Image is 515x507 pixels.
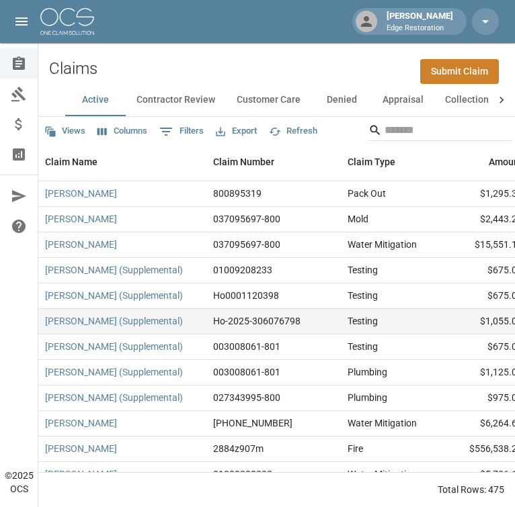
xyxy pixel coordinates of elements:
[348,187,386,200] div: Pack Out
[213,238,280,251] div: 037095697-800
[94,121,151,142] button: Select columns
[341,143,442,181] div: Claim Type
[213,187,262,200] div: 800895319
[45,238,117,251] a: [PERSON_NAME]
[212,121,260,142] button: Export
[434,84,504,116] button: Collections
[65,84,126,116] button: Active
[348,442,363,455] div: Fire
[213,143,274,181] div: Claim Number
[348,314,378,328] div: Testing
[213,314,301,328] div: Ho-2025-306076798
[213,416,292,430] div: 1006-363-345
[126,84,226,116] button: Contractor Review
[348,289,378,302] div: Testing
[213,263,272,277] div: 01009208233
[213,391,280,404] div: 027343995-800
[348,340,378,353] div: Testing
[213,289,279,302] div: Ho0001120398
[348,143,395,181] div: Claim Type
[348,238,417,251] div: Water Mitigation
[226,84,311,116] button: Customer Care
[45,467,117,481] a: [PERSON_NAME]
[8,8,35,35] button: open drawer
[311,84,372,116] button: Denied
[49,59,97,79] h2: Claims
[348,365,387,379] div: Plumbing
[348,263,378,277] div: Testing
[38,143,206,181] div: Claim Name
[156,121,207,142] button: Show filters
[348,391,387,404] div: Plumbing
[348,416,417,430] div: Water Mitigation
[45,289,183,302] a: [PERSON_NAME] (Supplemental)
[45,187,117,200] a: [PERSON_NAME]
[420,59,499,84] a: Submit Claim
[213,442,264,455] div: 2884z907m
[45,143,97,181] div: Claim Name
[368,120,512,144] div: Search
[438,483,504,496] div: Total Rows: 475
[45,391,183,404] a: [PERSON_NAME] (Supplemental)
[213,212,280,226] div: 037095697-800
[213,340,280,353] div: 003008061-801
[45,416,117,430] a: [PERSON_NAME]
[45,365,183,379] a: [PERSON_NAME] (Supplemental)
[372,84,434,116] button: Appraisal
[45,340,183,353] a: [PERSON_NAME] (Supplemental)
[40,8,94,35] img: ocs-logo-white-transparent.png
[45,314,183,328] a: [PERSON_NAME] (Supplemental)
[41,121,89,142] button: Views
[387,23,453,34] p: Edge Restoration
[213,365,280,379] div: 003008061-801
[381,9,459,34] div: [PERSON_NAME]
[45,263,183,277] a: [PERSON_NAME] (Supplemental)
[348,467,417,481] div: Water Mitigation
[266,121,321,142] button: Refresh
[213,467,272,481] div: 01009208233
[206,143,341,181] div: Claim Number
[45,442,117,455] a: [PERSON_NAME]
[5,469,34,496] div: © 2025 OCS
[348,212,368,226] div: Mold
[45,212,117,226] a: [PERSON_NAME]
[65,84,488,116] div: dynamic tabs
